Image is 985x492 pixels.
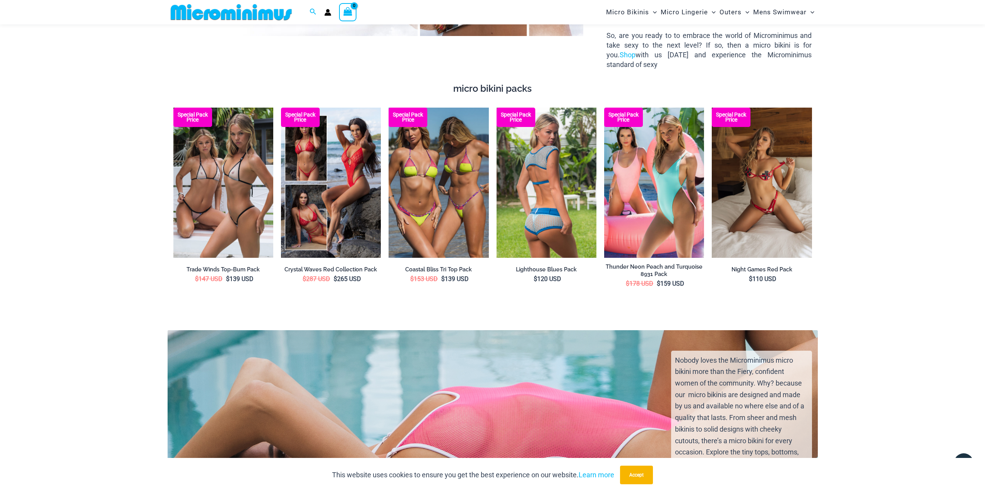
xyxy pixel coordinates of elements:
[332,469,614,481] p: This website uses cookies to ensure you get the best experience on our website.
[226,275,254,283] bdi: 139 USD
[712,112,750,122] b: Special Pack Price
[226,275,230,283] span: $
[606,2,649,22] span: Micro Bikinis
[742,2,749,22] span: Menu Toggle
[410,275,414,283] span: $
[389,108,488,258] a: Coastal Bliss Leopard Sunset Tri Top Pack Coastal Bliss Leopard Sunset Tri Top Pack BCoastal Blis...
[604,112,643,122] b: Special Pack Price
[604,108,704,257] img: Thunder Pack
[604,2,659,22] a: Micro BikinisMenu ToggleMenu Toggle
[620,466,653,484] button: Accept
[718,2,751,22] a: OutersMenu ToggleMenu Toggle
[534,275,561,283] bdi: 120 USD
[281,112,320,122] b: Special Pack Price
[173,108,273,257] img: Top Bum Pack (1)
[603,1,818,23] nav: Site Navigation
[173,83,812,94] h4: micro bikini packs
[389,108,488,258] img: Coastal Bliss Leopard Sunset Tri Top Pack
[303,275,330,283] bdi: 287 USD
[534,275,537,283] span: $
[173,112,212,122] b: Special Pack Price
[389,266,488,273] a: Coastal Bliss Tri Top Pack
[497,266,596,273] a: Lighthouse Blues Pack
[712,108,812,258] a: Night Games Red 1133 Bralette 6133 Thong 04 Night Games Red 1133 Bralette 6133 Thong 06Night Game...
[657,280,660,287] span: $
[168,3,295,21] img: MM SHOP LOGO FLAT
[751,2,816,22] a: Mens SwimwearMenu ToggleMenu Toggle
[753,2,807,22] span: Mens Swimwear
[281,108,381,257] a: Collection Pack Crystal Waves 305 Tri Top 4149 Thong 01Crystal Waves 305 Tri Top 4149 Thong 01
[334,275,337,283] span: $
[579,471,614,479] a: Learn more
[604,108,704,257] a: Thunder Pack Thunder Turquoise 8931 One Piece 09v2Thunder Turquoise 8931 One Piece 09v2
[649,2,657,22] span: Menu Toggle
[281,266,381,273] a: Crystal Waves Red Collection Pack
[195,275,223,283] bdi: 147 USD
[173,108,273,257] a: Top Bum Pack (1) Trade Winds IvoryInk 317 Top 453 Micro 03Trade Winds IvoryInk 317 Top 453 Micro 03
[749,275,776,283] bdi: 110 USD
[281,108,381,257] img: Collection Pack
[310,7,317,17] a: Search icon link
[497,108,596,257] a: Lighthouse Blues 3668 Crop Top 516 Short 03 Lighthouse Blues 3668 Crop Top 516 Short 04Lighthouse...
[749,275,752,283] span: $
[659,2,718,22] a: Micro LingerieMenu ToggleMenu Toggle
[303,275,306,283] span: $
[339,3,357,21] a: View Shopping Cart, empty
[389,112,427,122] b: Special Pack Price
[620,51,636,59] a: Shop
[173,266,273,273] a: Trade Winds Top-Bum Pack
[626,280,629,287] span: $
[708,2,716,22] span: Menu Toggle
[807,2,814,22] span: Menu Toggle
[497,112,535,122] b: Special Pack Price
[334,275,361,283] bdi: 265 USD
[606,31,812,70] p: So, are you ready to to embrace the world of Microminimus and take sexy to the next level? If so,...
[195,275,199,283] span: $
[657,280,684,287] bdi: 159 USD
[324,9,331,16] a: Account icon link
[661,2,708,22] span: Micro Lingerie
[497,108,596,257] img: Lighthouse Blues 3668 Crop Top 516 Short 04
[604,263,704,278] a: Thunder Neon Peach and Turquoise 8931 Pack
[712,108,812,258] img: Night Games Red 1133 Bralette 6133 Thong 04
[441,275,445,283] span: $
[712,266,812,273] a: Night Games Red Pack
[719,2,742,22] span: Outers
[441,275,469,283] bdi: 139 USD
[626,280,653,287] bdi: 178 USD
[410,275,438,283] bdi: 153 USD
